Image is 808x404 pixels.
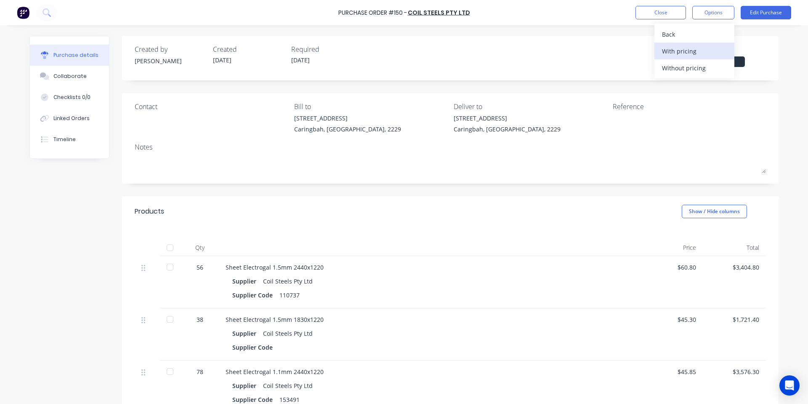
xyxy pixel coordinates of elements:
[135,142,766,152] div: Notes
[263,275,313,287] div: Coil Steels Pty Ltd
[294,125,401,134] div: Caringbah, [GEOGRAPHIC_DATA], 2229
[188,315,212,324] div: 38
[226,263,633,272] div: Sheet Electrogal 1.5mm 2440x1220
[53,115,90,122] div: Linked Orders
[232,275,263,287] div: Supplier
[232,289,279,301] div: Supplier Code
[408,8,470,17] a: Coil Steels Pty Ltd
[135,56,206,65] div: [PERSON_NAME]
[232,380,263,392] div: Supplier
[30,108,109,129] button: Linked Orders
[135,44,206,54] div: Created by
[291,44,363,54] div: Required
[53,51,98,59] div: Purchase details
[232,341,279,353] div: Supplier Code
[30,66,109,87] button: Collaborate
[662,62,727,74] div: Without pricing
[710,367,759,376] div: $3,576.30
[682,205,747,218] button: Show / Hide columns
[662,28,727,40] div: Back
[741,6,791,19] button: Edit Purchase
[662,45,727,57] div: With pricing
[188,367,212,376] div: 78
[17,6,29,19] img: Factory
[226,315,633,324] div: Sheet Electrogal 1.5mm 1830x1220
[226,367,633,376] div: Sheet Electrogal 1.1mm 2440x1220
[53,136,76,143] div: Timeline
[613,102,766,112] div: Reference
[263,380,313,392] div: Coil Steels Pty Ltd
[640,239,703,256] div: Price
[294,114,401,123] div: [STREET_ADDRESS]
[692,6,734,19] button: Options
[279,289,300,301] div: 110737
[635,6,686,19] button: Close
[646,315,696,324] div: $45.30
[232,327,263,340] div: Supplier
[338,8,407,17] div: Purchase Order #150 -
[30,45,109,66] button: Purchase details
[263,327,313,340] div: Coil Steels Pty Ltd
[454,125,561,134] div: Caringbah, [GEOGRAPHIC_DATA], 2229
[703,239,766,256] div: Total
[710,315,759,324] div: $1,721.40
[135,206,164,217] div: Products
[30,87,109,108] button: Checklists 0/0
[294,102,447,112] div: Bill to
[135,102,288,112] div: Contact
[53,94,90,101] div: Checklists 0/0
[181,239,219,256] div: Qty
[710,263,759,272] div: $3,404.80
[213,44,284,54] div: Created
[188,263,212,272] div: 56
[454,102,607,112] div: Deliver to
[646,367,696,376] div: $45.85
[779,375,800,396] div: Open Intercom Messenger
[30,129,109,150] button: Timeline
[454,114,561,123] div: [STREET_ADDRESS]
[646,263,696,272] div: $60.80
[53,72,87,80] div: Collaborate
